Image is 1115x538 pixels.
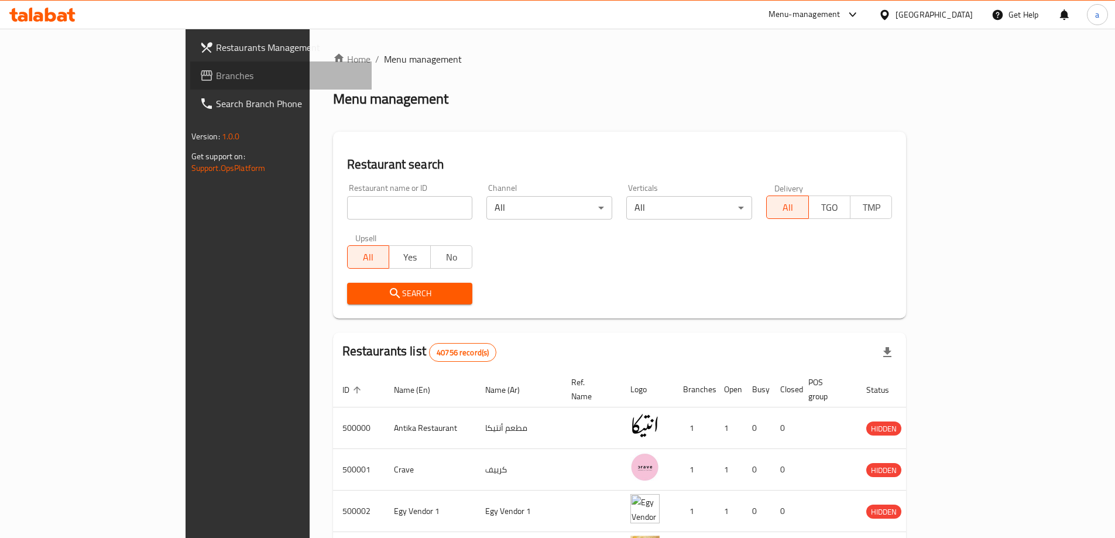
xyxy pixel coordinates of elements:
[435,249,468,266] span: No
[674,491,715,532] td: 1
[216,40,362,54] span: Restaurants Management
[771,199,804,216] span: All
[394,249,426,266] span: Yes
[342,383,365,397] span: ID
[342,342,497,362] h2: Restaurants list
[873,338,901,366] div: Export file
[385,491,476,532] td: Egy Vendor 1
[626,196,752,220] div: All
[771,449,799,491] td: 0
[476,449,562,491] td: كرييف
[216,97,362,111] span: Search Branch Phone
[222,129,240,144] span: 1.0.0
[571,375,607,403] span: Ref. Name
[674,407,715,449] td: 1
[630,494,660,523] img: Egy Vendor 1
[621,372,674,407] th: Logo
[476,491,562,532] td: Egy Vendor 1
[866,422,901,436] div: HIDDEN
[814,199,846,216] span: TGO
[347,283,473,304] button: Search
[347,156,893,173] h2: Restaurant search
[356,286,464,301] span: Search
[771,407,799,449] td: 0
[485,383,535,397] span: Name (Ar)
[896,8,973,21] div: [GEOGRAPHIC_DATA]
[766,196,808,219] button: All
[352,249,385,266] span: All
[355,234,377,242] label: Upsell
[430,245,472,269] button: No
[866,422,901,436] span: HIDDEN
[430,347,496,358] span: 40756 record(s)
[808,196,850,219] button: TGO
[190,61,372,90] a: Branches
[866,505,901,519] span: HIDDEN
[191,149,245,164] span: Get support on:
[190,90,372,118] a: Search Branch Phone
[808,375,843,403] span: POS group
[1095,8,1099,21] span: a
[743,407,771,449] td: 0
[771,372,799,407] th: Closed
[385,449,476,491] td: Crave
[347,196,473,220] input: Search for restaurant name or ID..
[630,411,660,440] img: Antika Restaurant
[715,449,743,491] td: 1
[347,245,389,269] button: All
[486,196,612,220] div: All
[389,245,431,269] button: Yes
[866,463,901,477] div: HIDDEN
[743,491,771,532] td: 0
[715,491,743,532] td: 1
[866,464,901,477] span: HIDDEN
[429,343,496,362] div: Total records count
[191,160,266,176] a: Support.OpsPlatform
[385,407,476,449] td: Antika Restaurant
[191,129,220,144] span: Version:
[190,33,372,61] a: Restaurants Management
[866,383,904,397] span: Status
[769,8,840,22] div: Menu-management
[674,372,715,407] th: Branches
[743,372,771,407] th: Busy
[216,68,362,83] span: Branches
[384,52,462,66] span: Menu management
[715,407,743,449] td: 1
[476,407,562,449] td: مطعم أنتيكا
[715,372,743,407] th: Open
[743,449,771,491] td: 0
[375,52,379,66] li: /
[771,491,799,532] td: 0
[774,184,804,192] label: Delivery
[333,90,448,108] h2: Menu management
[394,383,445,397] span: Name (En)
[674,449,715,491] td: 1
[630,453,660,482] img: Crave
[855,199,887,216] span: TMP
[333,52,907,66] nav: breadcrumb
[850,196,892,219] button: TMP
